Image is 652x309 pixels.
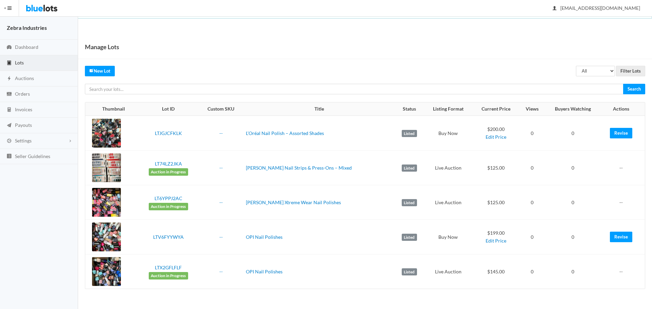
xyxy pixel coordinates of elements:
span: Dashboard [15,44,38,50]
td: Live Auction [423,185,473,220]
td: 0 [545,116,601,151]
td: 0 [520,185,545,220]
a: LT6YPPJ2AC [155,195,182,201]
td: 0 [545,254,601,289]
td: Live Auction [423,151,473,185]
th: Status [395,102,423,116]
td: $125.00 [473,185,520,220]
a: -- [219,269,223,274]
a: L’Oréal Nail Polish – Assorted Shades [246,130,324,136]
span: Auctions [15,75,34,81]
td: Buy Now [423,220,473,254]
td: 0 [545,151,601,185]
h1: Manage Lots [85,42,119,52]
label: Listed [402,234,417,241]
a: LTJGJCFKLK [155,130,182,136]
a: createNew Lot [85,66,115,76]
th: Current Price [473,102,520,116]
a: LTV6FYYWYA [153,234,184,240]
ion-icon: person [551,5,558,12]
ion-icon: paper plane [6,122,13,129]
td: -- [601,254,645,289]
span: Payouts [15,122,32,128]
td: $199.00 [473,220,520,254]
ion-icon: speedometer [6,44,13,51]
th: Thumbnail [85,102,138,116]
label: Listed [402,165,417,172]
label: Listed [402,268,417,276]
th: Lot ID [138,102,199,116]
input: Search your lots... [85,84,623,94]
td: 0 [545,185,601,220]
a: Edit Price [486,134,506,140]
th: Views [520,102,545,116]
strong: Zebra Industries [7,24,47,31]
a: LTX2GFLFLF [155,265,182,270]
td: 0 [520,116,545,151]
input: Filter Lots [616,66,645,76]
a: LT74LZ2JKA [155,161,182,167]
a: Edit Price [486,238,506,244]
a: [PERSON_NAME] Nail Strips & Press-Ons – Mixed [246,165,352,171]
ion-icon: flash [6,76,13,82]
label: Listed [402,130,417,137]
span: Orders [15,91,30,97]
a: -- [219,165,223,171]
td: Buy Now [423,116,473,151]
td: $145.00 [473,254,520,289]
label: Listed [402,199,417,207]
th: Custom SKU [199,102,243,116]
td: -- [601,151,645,185]
span: Auction in Progress [149,272,188,279]
a: OPI Nail Polishes [246,269,283,274]
input: Search [623,84,645,94]
a: -- [219,130,223,136]
a: -- [219,234,223,240]
span: Auction in Progress [149,168,188,176]
td: 0 [545,220,601,254]
th: Title [243,102,395,116]
td: -- [601,185,645,220]
a: Revise [610,232,632,242]
th: Actions [601,102,645,116]
ion-icon: cog [6,138,13,144]
td: 0 [520,220,545,254]
span: [EMAIL_ADDRESS][DOMAIN_NAME] [553,5,640,11]
th: Buyers Watching [545,102,601,116]
ion-icon: calculator [6,107,13,113]
a: -- [219,199,223,205]
td: Live Auction [423,254,473,289]
span: Auction in Progress [149,203,188,210]
a: [PERSON_NAME] Xtreme Wear Nail Polishes [246,199,341,205]
th: Listing Format [423,102,473,116]
ion-icon: create [89,68,94,73]
span: Settings [15,138,32,143]
td: $200.00 [473,116,520,151]
a: Revise [610,128,632,138]
ion-icon: list box [6,153,13,160]
td: 0 [520,151,545,185]
span: Invoices [15,107,32,112]
td: $125.00 [473,151,520,185]
a: OPI Nail Polishes [246,234,283,240]
ion-icon: cash [6,91,13,98]
td: 0 [520,254,545,289]
span: Seller Guidelines [15,153,50,159]
ion-icon: clipboard [6,60,13,66]
span: Lots [15,60,24,65]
